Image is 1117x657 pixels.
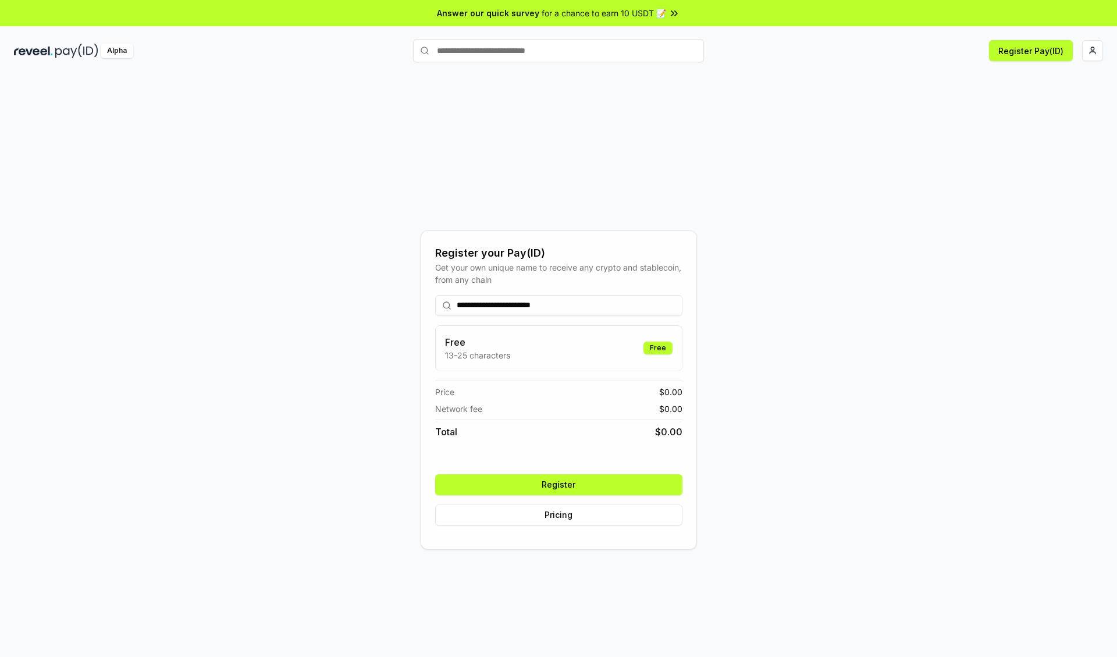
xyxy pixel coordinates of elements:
[989,40,1073,61] button: Register Pay(ID)
[435,403,482,415] span: Network fee
[435,386,454,398] span: Price
[55,44,98,58] img: pay_id
[14,44,53,58] img: reveel_dark
[659,403,682,415] span: $ 0.00
[437,7,539,19] span: Answer our quick survey
[445,335,510,349] h3: Free
[435,505,682,525] button: Pricing
[542,7,666,19] span: for a chance to earn 10 USDT 📝
[435,245,682,261] div: Register your Pay(ID)
[655,425,682,439] span: $ 0.00
[101,44,133,58] div: Alpha
[435,425,457,439] span: Total
[643,342,673,354] div: Free
[659,386,682,398] span: $ 0.00
[435,474,682,495] button: Register
[445,349,510,361] p: 13-25 characters
[435,261,682,286] div: Get your own unique name to receive any crypto and stablecoin, from any chain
